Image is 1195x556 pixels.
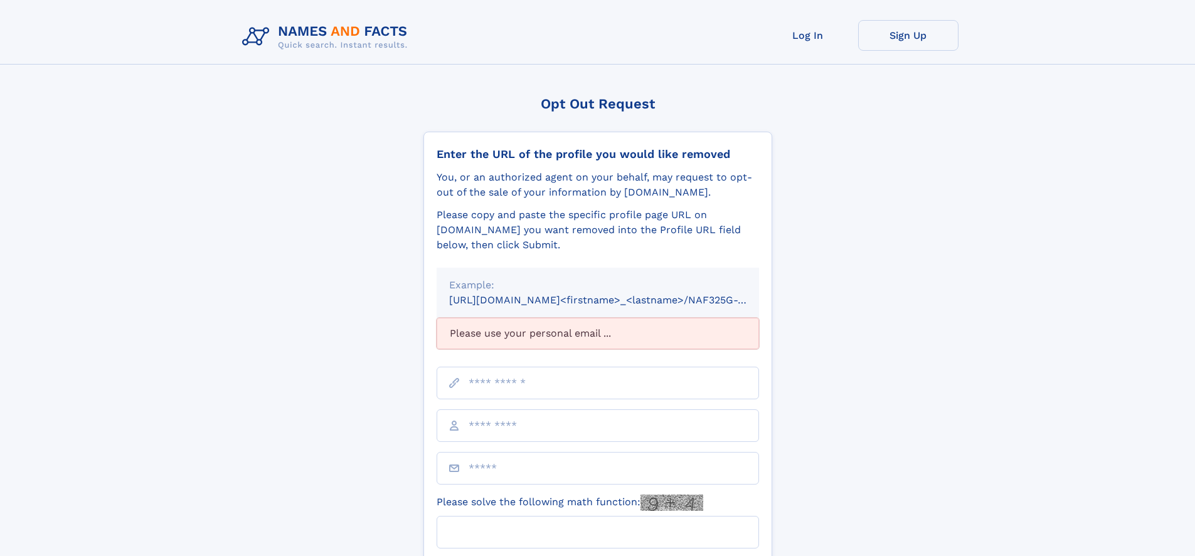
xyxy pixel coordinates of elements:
div: Please use your personal email ... [437,318,759,349]
div: Please copy and paste the specific profile page URL on [DOMAIN_NAME] you want removed into the Pr... [437,207,759,253]
div: Example: [449,278,746,293]
label: Please solve the following math function: [437,495,703,511]
small: [URL][DOMAIN_NAME]<firstname>_<lastname>/NAF325G-xxxxxxxx [449,294,783,306]
img: Logo Names and Facts [237,20,418,54]
a: Sign Up [858,20,959,51]
div: Opt Out Request [423,96,772,112]
div: Enter the URL of the profile you would like removed [437,147,759,161]
div: You, or an authorized agent on your behalf, may request to opt-out of the sale of your informatio... [437,170,759,200]
a: Log In [758,20,858,51]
